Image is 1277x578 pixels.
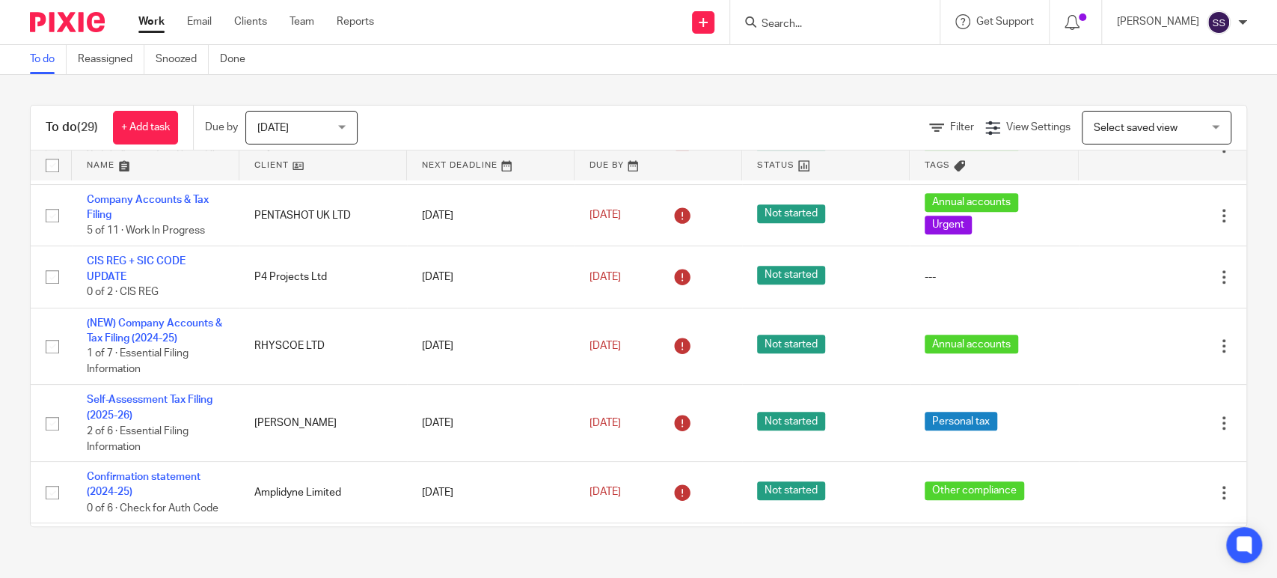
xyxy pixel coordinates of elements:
[1006,122,1071,133] span: View Settings
[950,122,974,133] span: Filter
[760,18,895,31] input: Search
[925,270,1064,285] div: ---
[257,123,289,133] span: [DATE]
[87,225,205,236] span: 5 of 11 · Work In Progress
[239,246,407,308] td: P4 Projects Ltd
[138,14,165,29] a: Work
[87,256,186,282] a: CIS REG + SIC CODE UPDATE
[30,45,67,74] a: To do
[589,418,621,428] span: [DATE]
[234,14,267,29] a: Clients
[925,161,950,169] span: Tags
[205,120,238,135] p: Due by
[925,412,997,431] span: Personal tax
[925,216,972,234] span: Urgent
[187,14,212,29] a: Email
[757,481,825,500] span: Not started
[30,12,105,32] img: Pixie
[757,412,825,431] span: Not started
[87,395,212,420] a: Self-Assessment Tax Filing (2025-26)
[976,16,1034,27] span: Get Support
[46,120,98,136] h1: To do
[239,462,407,523] td: Amplidyne Limited
[407,462,575,523] td: [DATE]
[220,45,257,74] a: Done
[925,193,1018,212] span: Annual accounts
[87,318,222,344] a: (NEW) Company Accounts & Tax Filing (2024-25)
[239,308,407,385] td: RHYSCOE LTD
[1207,10,1231,34] img: svg%3E
[337,14,374,29] a: Reports
[757,266,825,285] span: Not started
[589,487,621,498] span: [DATE]
[78,45,144,74] a: Reassigned
[407,246,575,308] td: [DATE]
[87,472,200,497] a: Confirmation statement (2024-25)
[1094,123,1178,133] span: Select saved view
[407,185,575,246] td: [DATE]
[156,45,209,74] a: Snoozed
[407,385,575,462] td: [DATE]
[589,272,621,282] span: [DATE]
[87,425,189,451] span: 2 of 6 · Essential Filing Information
[925,481,1024,500] span: Other compliance
[239,185,407,246] td: PENTASHOT UK LTD
[589,210,621,221] span: [DATE]
[925,335,1018,353] span: Annual accounts
[239,385,407,462] td: [PERSON_NAME]
[1117,14,1199,29] p: [PERSON_NAME]
[87,348,189,374] span: 1 of 7 · Essential Filing Information
[87,287,159,297] span: 0 of 2 · CIS REG
[290,14,314,29] a: Team
[589,341,621,351] span: [DATE]
[113,111,178,144] a: + Add task
[87,195,209,220] a: Company Accounts & Tax Filing
[87,502,218,513] span: 0 of 6 · Check for Auth Code
[757,204,825,223] span: Not started
[77,121,98,133] span: (29)
[407,308,575,385] td: [DATE]
[757,335,825,353] span: Not started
